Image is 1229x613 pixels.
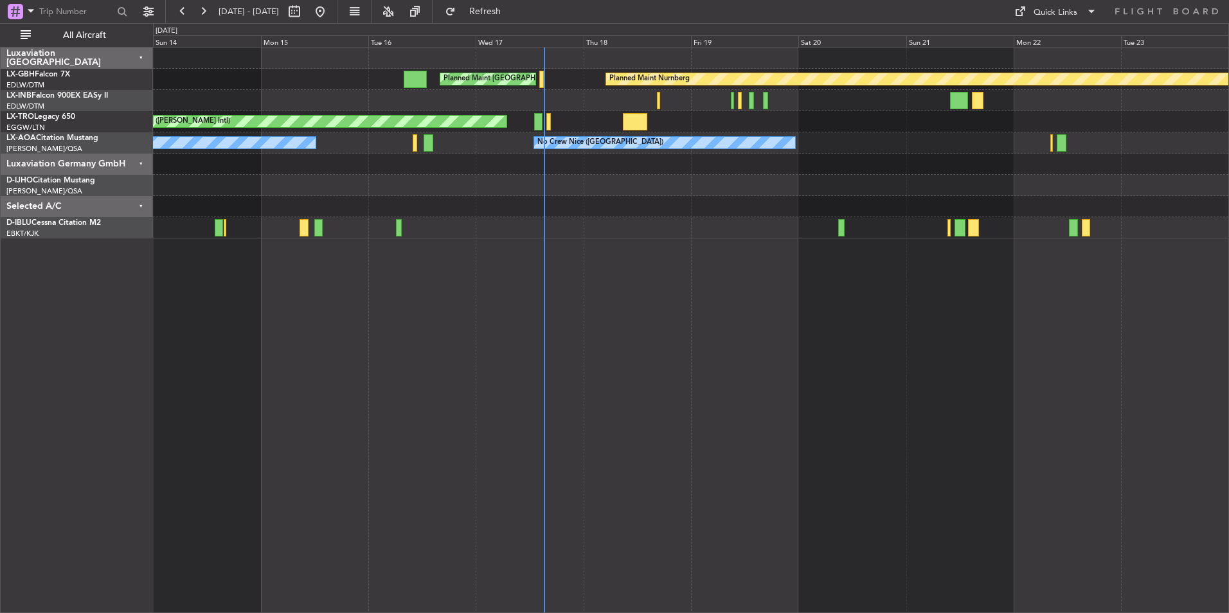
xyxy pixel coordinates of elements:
input: Trip Number [39,2,113,21]
a: D-IJHOCitation Mustang [6,177,95,184]
div: Mon 15 [261,35,368,47]
div: Thu 18 [584,35,691,47]
span: LX-INB [6,92,31,100]
a: LX-TROLegacy 650 [6,113,75,121]
a: EDLW/DTM [6,80,44,90]
span: D-IBLU [6,219,31,227]
a: D-IBLUCessna Citation M2 [6,219,101,227]
a: [PERSON_NAME]/QSA [6,144,82,154]
div: Sat 20 [798,35,906,47]
div: Sun 14 [153,35,260,47]
div: Mon 22 [1014,35,1121,47]
div: Wed 17 [476,35,583,47]
div: Tue 16 [368,35,476,47]
button: Refresh [439,1,516,22]
a: LX-AOACitation Mustang [6,134,98,142]
a: LX-GBHFalcon 7X [6,71,70,78]
span: LX-AOA [6,134,36,142]
a: EBKT/KJK [6,229,39,238]
div: [DATE] [156,26,177,37]
button: Quick Links [1008,1,1103,22]
div: Planned Maint Nurnberg [609,69,690,89]
a: EDLW/DTM [6,102,44,111]
div: No Crew Nice ([GEOGRAPHIC_DATA]) [537,133,663,152]
div: Quick Links [1034,6,1077,19]
button: All Aircraft [14,25,139,46]
div: Tue 23 [1121,35,1228,47]
a: [PERSON_NAME]/QSA [6,186,82,196]
span: [DATE] - [DATE] [219,6,279,17]
div: Planned Maint [GEOGRAPHIC_DATA] ([GEOGRAPHIC_DATA]) [444,69,646,89]
span: Refresh [458,7,512,16]
div: Sun 21 [906,35,1014,47]
span: LX-GBH [6,71,35,78]
a: EGGW/LTN [6,123,45,132]
span: LX-TRO [6,113,34,121]
a: LX-INBFalcon 900EX EASy II [6,92,108,100]
div: Fri 19 [691,35,798,47]
span: All Aircraft [33,31,136,40]
span: D-IJHO [6,177,33,184]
